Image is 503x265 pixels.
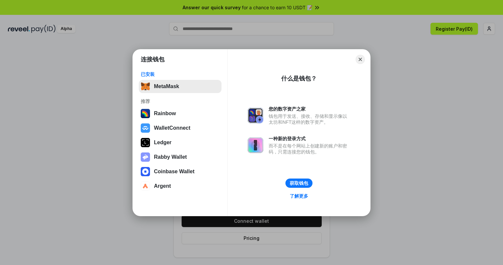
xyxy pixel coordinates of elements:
img: svg+xml,%3Csvg%20width%3D%2228%22%20height%3D%2228%22%20viewBox%3D%220%200%2028%2028%22%20fill%3D... [141,167,150,176]
button: WalletConnect [139,121,222,135]
img: svg+xml,%3Csvg%20width%3D%2228%22%20height%3D%2228%22%20viewBox%3D%220%200%2028%2028%22%20fill%3D... [141,182,150,191]
button: Coinbase Wallet [139,165,222,178]
img: svg+xml,%3Csvg%20xmlns%3D%22http%3A%2F%2Fwww.w3.org%2F2000%2Fsvg%22%20fill%3D%22none%22%20viewBox... [248,108,263,123]
a: 了解更多 [286,192,312,200]
div: Rabby Wallet [154,154,187,160]
div: 钱包用于发送、接收、存储和显示像以太坊和NFT这样的数字资产。 [269,113,350,125]
div: 获取钱包 [290,180,308,186]
div: 了解更多 [290,193,308,199]
div: 您的数字资产之家 [269,106,350,112]
button: Ledger [139,136,222,149]
button: Rainbow [139,107,222,120]
button: Argent [139,180,222,193]
div: 而不是在每个网站上创建新的账户和密码，只需连接您的钱包。 [269,143,350,155]
img: svg+xml,%3Csvg%20width%3D%2228%22%20height%3D%2228%22%20viewBox%3D%220%200%2028%2028%22%20fill%3D... [141,123,150,133]
button: Rabby Wallet [139,150,222,164]
div: 推荐 [141,98,220,104]
div: 什么是钱包？ [281,75,317,83]
div: MetaMask [154,83,179,89]
img: svg+xml,%3Csvg%20xmlns%3D%22http%3A%2F%2Fwww.w3.org%2F2000%2Fsvg%22%20fill%3D%22none%22%20viewBox... [248,137,263,153]
button: MetaMask [139,80,222,93]
img: svg+xml,%3Csvg%20width%3D%22120%22%20height%3D%22120%22%20viewBox%3D%220%200%20120%20120%22%20fil... [141,109,150,118]
button: 获取钱包 [285,179,312,188]
div: Rainbow [154,111,176,116]
div: 一种新的登录方式 [269,136,350,142]
h1: 连接钱包 [141,55,164,63]
div: Coinbase Wallet [154,169,194,175]
img: svg+xml,%3Csvg%20fill%3D%22none%22%20height%3D%2233%22%20viewBox%3D%220%200%2035%2033%22%20width%... [141,82,150,91]
div: 已安装 [141,71,220,77]
div: Ledger [154,140,171,146]
button: Close [356,55,365,64]
div: Argent [154,183,171,189]
img: svg+xml,%3Csvg%20xmlns%3D%22http%3A%2F%2Fwww.w3.org%2F2000%2Fsvg%22%20width%3D%2228%22%20height%3... [141,138,150,147]
img: svg+xml,%3Csvg%20xmlns%3D%22http%3A%2F%2Fwww.w3.org%2F2000%2Fsvg%22%20fill%3D%22none%22%20viewBox... [141,152,150,162]
div: WalletConnect [154,125,191,131]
